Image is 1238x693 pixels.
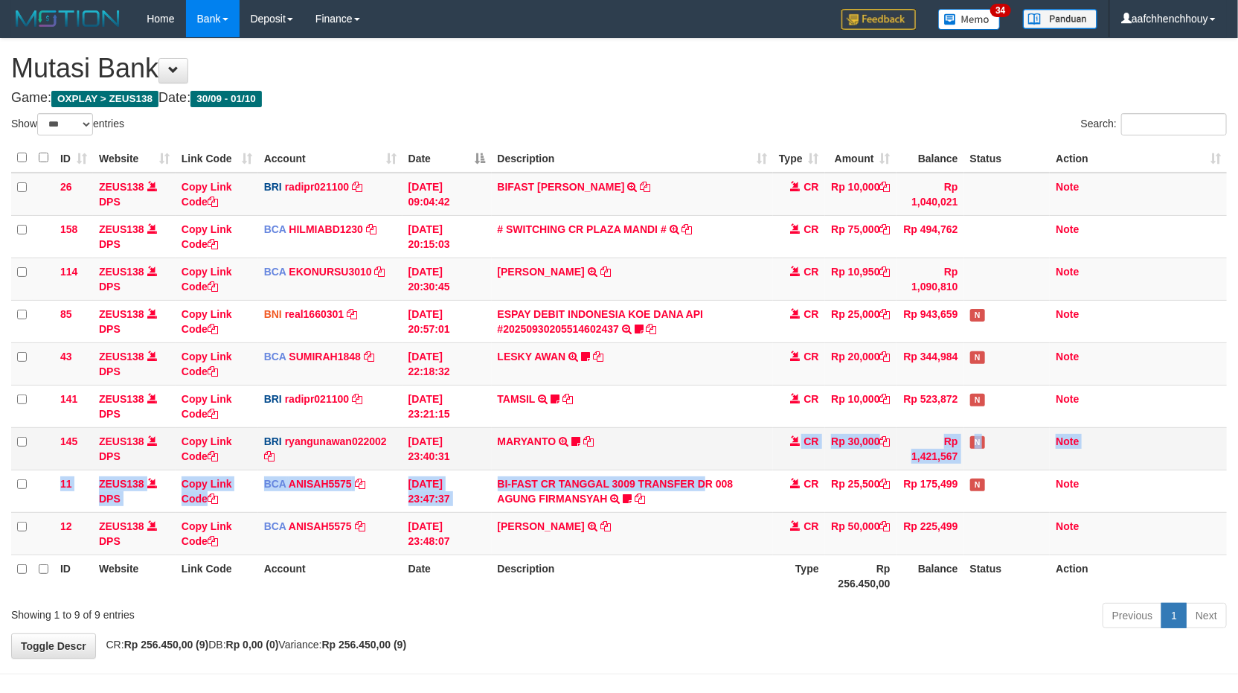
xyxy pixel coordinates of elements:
td: DPS [93,258,176,300]
th: ID: activate to sort column ascending [54,144,93,173]
img: MOTION_logo.png [11,7,124,30]
a: BIFAST [PERSON_NAME] [498,181,625,193]
a: ZEUS138 [99,223,144,235]
th: Amount: activate to sort column ascending [825,144,897,173]
th: Account [258,555,402,597]
label: Show entries [11,113,124,135]
img: panduan.png [1023,9,1097,29]
a: Note [1056,223,1079,235]
td: DPS [93,427,176,470]
span: 12 [60,520,72,532]
td: Rp 1,421,567 [897,427,964,470]
th: Action [1050,555,1227,597]
h1: Mutasi Bank [11,54,1227,83]
a: Copy Link Code [182,520,232,547]
td: [DATE] 23:40:31 [402,427,492,470]
a: Note [1056,308,1079,320]
a: ZEUS138 [99,393,144,405]
a: SUMIRAH1848 [289,351,360,363]
td: [DATE] 23:48:07 [402,512,492,555]
span: Has Note [970,479,985,491]
a: Copy real1660301 to clipboard [347,308,357,320]
th: Link Code: activate to sort column ascending [176,144,258,173]
a: Copy ryangunawan022002 to clipboard [264,450,275,462]
td: DPS [93,215,176,258]
span: BCA [264,266,286,278]
span: BRI [264,393,282,405]
span: CR [804,520,819,532]
a: Copy SUMIRAH1848 to clipboard [364,351,374,363]
th: Rp 256.450,00 [825,555,897,597]
a: MARYANTO [498,435,557,447]
h4: Game: Date: [11,91,1227,106]
a: Copy # SWITCHING CR PLAZA MANDI # to clipboard [682,223,693,235]
a: # SWITCHING CR PLAZA MANDI # [498,223,667,235]
a: Note [1056,181,1079,193]
a: ANISAH5575 [289,520,352,532]
a: ryangunawan022002 [285,435,387,447]
th: Description: activate to sort column ascending [492,144,773,173]
a: Copy Link Code [182,266,232,293]
span: 26 [60,181,72,193]
a: Previous [1103,603,1162,628]
a: BI-FAST CR TANGGAL 3009 TRANSFER DR 008 AGUNG FIRMANSYAH [498,478,734,505]
td: DPS [93,385,176,427]
span: OXPLAY > ZEUS138 [51,91,158,107]
td: [DATE] 20:57:01 [402,300,492,342]
a: ZEUS138 [99,308,144,320]
a: 1 [1161,603,1187,628]
td: Rp 344,984 [897,342,964,385]
select: Showentries [37,113,93,135]
a: Copy HILMIABD1230 to clipboard [366,223,376,235]
a: Copy Link Code [182,393,232,420]
span: BRI [264,181,282,193]
td: Rp 25,500 [825,470,897,512]
td: Rp 175,499 [897,470,964,512]
span: CR [804,308,819,320]
span: CR: DB: Variance: [99,639,407,651]
td: Rp 1,040,021 [897,173,964,216]
td: Rp 10,000 [825,173,897,216]
a: ZEUS138 [99,478,144,490]
span: 34 [990,4,1010,17]
span: BCA [264,351,286,363]
a: [PERSON_NAME] [498,520,585,532]
span: 30/09 - 01/10 [190,91,262,107]
a: Copy EKONURSU3010 to clipboard [375,266,385,278]
div: Showing 1 to 9 of 9 entries [11,601,504,622]
th: Account: activate to sort column ascending [258,144,402,173]
td: DPS [93,173,176,216]
td: Rp 1,090,810 [897,258,964,300]
a: ZEUS138 [99,435,144,447]
a: Note [1056,435,1079,447]
span: BCA [264,223,286,235]
td: Rp 225,499 [897,512,964,555]
a: Copy Rp 50,000 to clipboard [880,520,891,532]
span: CR [804,223,819,235]
td: Rp 494,762 [897,215,964,258]
th: Type: activate to sort column ascending [773,144,825,173]
a: Copy Link Code [182,351,232,377]
strong: Rp 0,00 (0) [226,639,279,651]
input: Search: [1121,113,1227,135]
a: ANISAH5575 [289,478,352,490]
th: Website: activate to sort column ascending [93,144,176,173]
th: Action: activate to sort column ascending [1050,144,1227,173]
td: [DATE] 09:04:42 [402,173,492,216]
th: ID [54,555,93,597]
td: [DATE] 23:21:15 [402,385,492,427]
a: ZEUS138 [99,181,144,193]
th: Website [93,555,176,597]
span: CR [804,435,819,447]
a: Copy BI-FAST CR TANGGAL 3009 TRANSFER DR 008 AGUNG FIRMANSYAH to clipboard [635,493,645,505]
a: ZEUS138 [99,266,144,278]
a: Copy AHMAD AGUSTI to clipboard [600,266,611,278]
th: Status [964,144,1051,173]
td: [DATE] 23:47:37 [402,470,492,512]
td: DPS [93,470,176,512]
a: Copy Rp 25,500 to clipboard [880,478,891,490]
span: 141 [60,393,77,405]
span: BNI [264,308,282,320]
a: Toggle Descr [11,633,96,659]
a: Copy Link Code [182,435,232,462]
